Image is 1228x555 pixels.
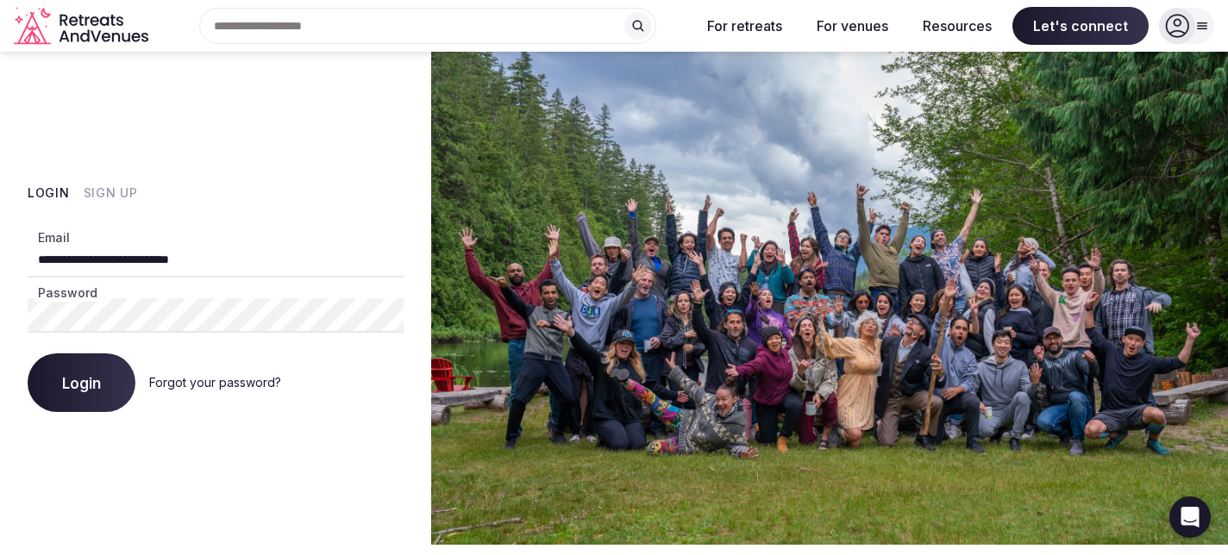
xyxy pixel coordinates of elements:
[803,7,902,45] button: For venues
[14,7,152,46] a: Visit the homepage
[909,7,1006,45] button: Resources
[62,374,101,391] span: Login
[693,7,796,45] button: For retreats
[1012,7,1149,45] span: Let's connect
[28,353,135,412] button: Login
[1169,496,1211,538] div: Open Intercom Messenger
[14,7,152,46] svg: Retreats and Venues company logo
[28,184,70,202] button: Login
[84,184,138,202] button: Sign Up
[149,375,281,390] a: Forgot your password?
[431,52,1228,545] img: My Account Background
